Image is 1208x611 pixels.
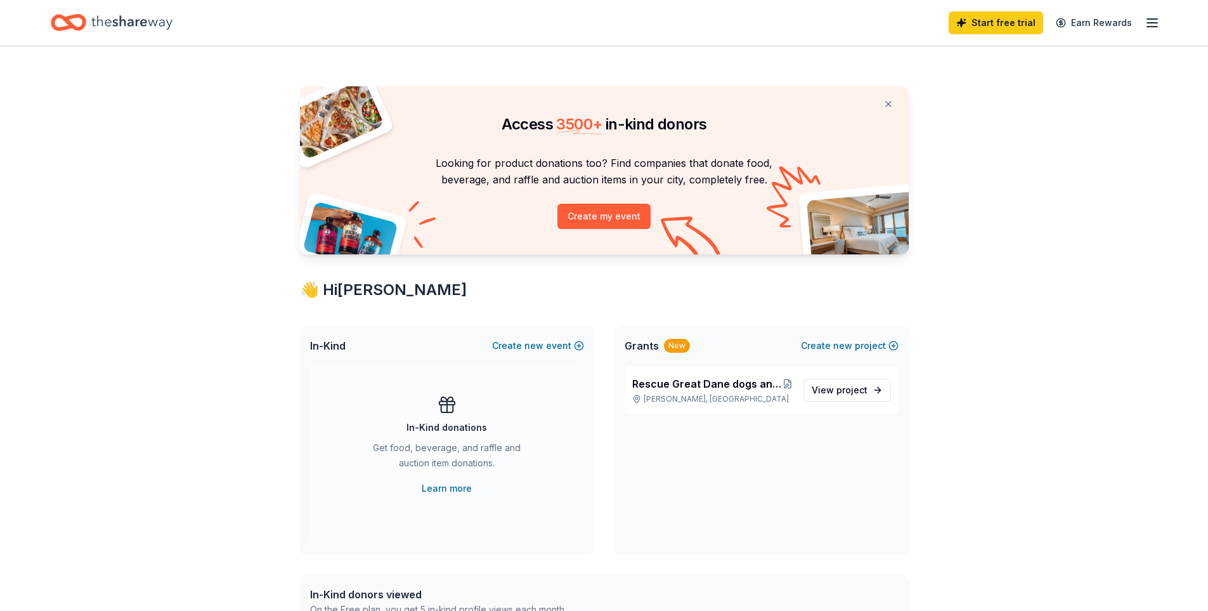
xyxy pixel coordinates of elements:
a: Earn Rewards [1048,11,1140,34]
span: In-Kind [310,338,346,353]
span: new [833,338,852,353]
button: Create my event [557,204,651,229]
span: Rescue Great Dane dogs and find their forever home through fostering [632,376,783,391]
div: In-Kind donations [406,420,487,435]
div: New [664,339,690,353]
span: 3500 + [556,115,602,133]
span: Access in-kind donors [502,115,707,133]
a: Start free trial [949,11,1043,34]
button: Createnewproject [801,338,899,353]
a: View project [803,379,891,402]
p: [PERSON_NAME], [GEOGRAPHIC_DATA] [632,394,793,404]
span: new [524,338,543,353]
div: Get food, beverage, and raffle and auction item donations. [361,440,533,476]
div: 👋 Hi [PERSON_NAME] [300,280,909,300]
p: Looking for product donations too? Find companies that donate food, beverage, and raffle and auct... [315,155,893,188]
span: Grants [625,338,659,353]
img: Curvy arrow [661,216,724,264]
button: Createnewevent [492,338,584,353]
span: View [812,383,867,398]
div: In-Kind donors viewed [310,587,566,602]
a: Learn more [422,481,472,496]
a: Home [51,8,172,37]
img: Pizza [285,79,384,160]
span: project [836,384,867,395]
